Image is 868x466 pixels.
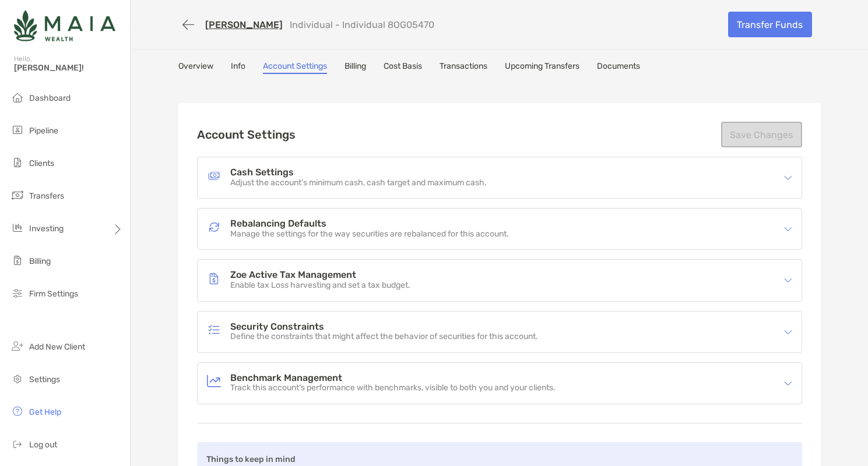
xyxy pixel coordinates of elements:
img: Security Constraints [207,323,221,337]
img: Rebalancing Defaults [207,220,221,234]
img: settings icon [10,372,24,386]
span: Log out [29,440,57,450]
img: get-help icon [10,404,24,418]
img: clients icon [10,156,24,170]
span: Pipeline [29,126,58,136]
p: Enable tax Loss harvesting and set a tax budget. [230,281,410,291]
img: icon arrow [784,276,792,284]
img: Zoe Logo [14,5,115,47]
a: [PERSON_NAME] [205,19,283,30]
p: Track this account’s performance with benchmarks, visible to both you and your clients. [230,383,556,393]
h4: Cash Settings [230,168,487,178]
img: icon arrow [784,174,792,182]
a: Transactions [440,61,487,74]
b: Things to keep in mind [206,454,296,464]
h4: Rebalancing Defaults [230,219,509,229]
h2: Account Settings [197,128,296,142]
div: icon arrowBenchmark ManagementBenchmark ManagementTrack this account’s performance with benchmark... [198,363,802,404]
img: Cash Settings [207,169,221,183]
img: icon arrow [784,328,792,336]
img: dashboard icon [10,90,24,104]
img: Zoe Active Tax Management [207,271,221,285]
span: Settings [29,375,60,384]
p: Manage the settings for the way securities are rebalanced for this account. [230,230,509,239]
img: logout icon [10,437,24,451]
a: Cost Basis [384,61,422,74]
span: Billing [29,256,51,266]
a: Upcoming Transfers [505,61,579,74]
a: Transfer Funds [728,12,812,37]
div: icon arrowRebalancing DefaultsRebalancing DefaultsManage the settings for the way securities are ... [198,209,802,249]
img: firm-settings icon [10,286,24,300]
h4: Benchmark Management [230,373,556,383]
h4: Zoe Active Tax Management [230,270,410,280]
span: Investing [29,224,64,234]
div: icon arrowSecurity ConstraintsSecurity ConstraintsDefine the constraints that might affect the be... [198,312,802,352]
img: icon arrow [784,379,792,387]
span: Transfers [29,191,64,201]
span: Dashboard [29,93,71,103]
img: icon arrow [784,225,792,233]
img: pipeline icon [10,123,24,137]
div: icon arrowZoe Active Tax ManagementZoe Active Tax ManagementEnable tax Loss harvesting and set a ... [198,260,802,301]
span: Get Help [29,407,61,417]
img: billing icon [10,253,24,267]
img: transfers icon [10,188,24,202]
img: Benchmark Management [207,374,221,388]
span: [PERSON_NAME]! [14,63,123,73]
img: add_new_client icon [10,339,24,353]
a: Documents [597,61,640,74]
span: Add New Client [29,342,85,352]
div: icon arrowCash SettingsCash SettingsAdjust the account’s minimum cash, cash target and maximum cash. [198,157,802,198]
p: Individual - Individual 8OG05470 [290,19,434,30]
a: Info [231,61,245,74]
span: Clients [29,158,54,168]
a: Billing [345,61,366,74]
p: Adjust the account’s minimum cash, cash target and maximum cash. [230,178,487,188]
a: Overview [178,61,213,74]
h4: Security Constraints [230,322,538,332]
p: Define the constraints that might affect the behavior of securities for this account. [230,332,538,342]
a: Account Settings [263,61,327,74]
img: investing icon [10,221,24,235]
span: Firm Settings [29,289,78,299]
